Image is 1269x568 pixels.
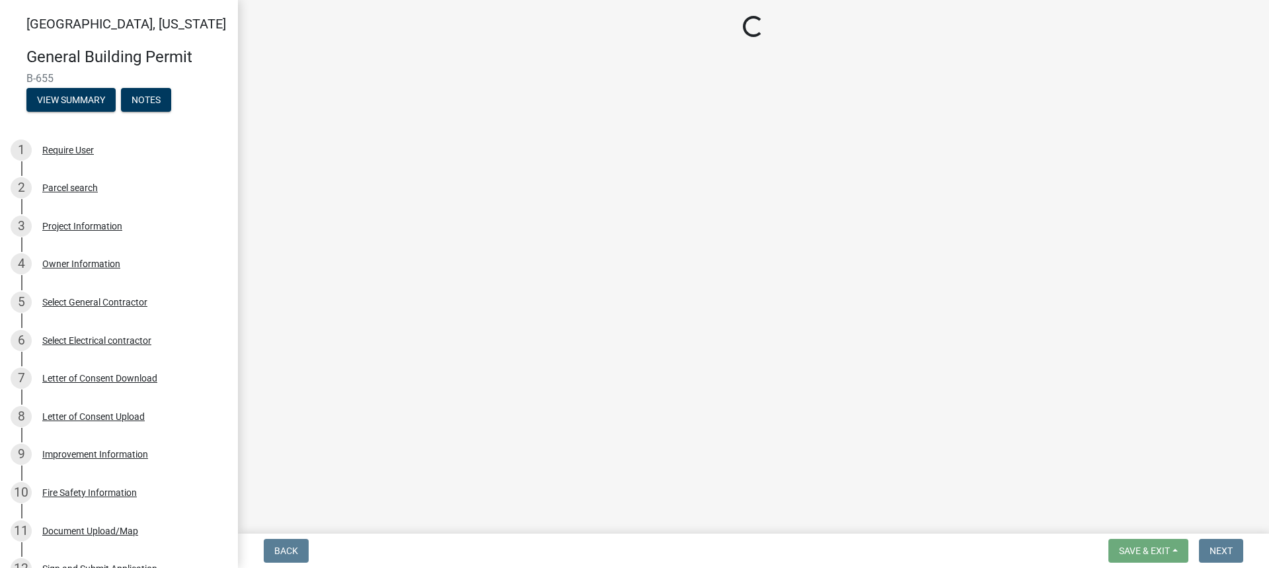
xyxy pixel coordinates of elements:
[26,48,227,67] h4: General Building Permit
[42,450,148,459] div: Improvement Information
[11,444,32,465] div: 9
[11,482,32,503] div: 10
[42,412,145,421] div: Letter of Consent Upload
[274,546,298,556] span: Back
[26,88,116,112] button: View Summary
[42,259,120,268] div: Owner Information
[42,183,98,192] div: Parcel search
[42,488,137,497] div: Fire Safety Information
[26,72,211,85] span: B-655
[11,520,32,542] div: 11
[11,140,32,161] div: 1
[1108,539,1188,563] button: Save & Exit
[11,292,32,313] div: 5
[42,145,94,155] div: Require User
[11,216,32,237] div: 3
[11,330,32,351] div: 6
[11,253,32,274] div: 4
[1210,546,1233,556] span: Next
[264,539,309,563] button: Back
[121,95,171,106] wm-modal-confirm: Notes
[42,526,138,536] div: Document Upload/Map
[42,374,157,383] div: Letter of Consent Download
[1119,546,1170,556] span: Save & Exit
[11,177,32,198] div: 2
[42,298,147,307] div: Select General Contractor
[121,88,171,112] button: Notes
[26,16,226,32] span: [GEOGRAPHIC_DATA], [US_STATE]
[11,368,32,389] div: 7
[26,95,116,106] wm-modal-confirm: Summary
[42,222,122,231] div: Project Information
[42,336,151,345] div: Select Electrical contractor
[1199,539,1243,563] button: Next
[11,406,32,427] div: 8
